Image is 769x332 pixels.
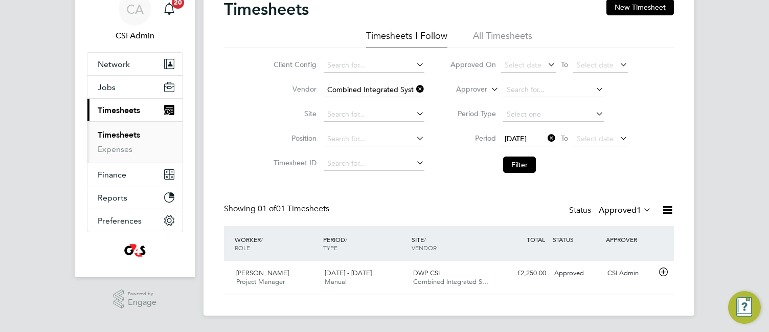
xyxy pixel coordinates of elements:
[527,235,545,244] span: TOTAL
[577,134,614,143] span: Select date
[236,269,289,277] span: [PERSON_NAME]
[603,265,657,282] div: CSI Admin
[98,82,116,92] span: Jobs
[323,244,337,252] span: TYPE
[550,265,603,282] div: Approved
[114,290,157,309] a: Powered byEngage
[569,204,653,218] div: Status
[236,277,285,286] span: Project Manager
[450,60,496,69] label: Approved On
[324,58,424,73] input: Search for...
[412,244,437,252] span: VENDOR
[366,30,447,48] li: Timesheets I Follow
[324,83,424,97] input: Search for...
[270,84,316,94] label: Vendor
[413,269,440,277] span: DWP CSI
[270,109,316,118] label: Site
[450,134,496,143] label: Period
[98,144,132,154] a: Expenses
[87,186,183,209] button: Reports
[505,134,527,143] span: [DATE]
[235,244,250,252] span: ROLE
[258,204,276,214] span: 01 of
[87,30,183,42] span: CSI Admin
[87,53,183,75] button: Network
[270,60,316,69] label: Client Config
[87,99,183,121] button: Timesheets
[577,60,614,70] span: Select date
[441,84,487,95] label: Approver
[503,83,604,97] input: Search for...
[473,30,532,48] li: All Timesheets
[324,107,424,122] input: Search for...
[126,3,144,16] span: CA
[261,235,263,244] span: /
[503,157,536,173] button: Filter
[409,230,497,257] div: SITE
[128,290,156,298] span: Powered by
[324,132,424,146] input: Search for...
[98,105,140,115] span: Timesheets
[98,193,127,203] span: Reports
[128,298,156,307] span: Engage
[321,230,409,257] div: PERIOD
[270,158,316,167] label: Timesheet ID
[98,59,130,69] span: Network
[98,130,140,140] a: Timesheets
[224,204,331,214] div: Showing
[599,205,651,215] label: Approved
[232,230,321,257] div: WORKER
[87,121,183,163] div: Timesheets
[728,291,761,324] button: Engage Resource Center
[550,230,603,249] div: STATUS
[637,205,641,215] span: 1
[558,58,571,71] span: To
[270,134,316,143] label: Position
[450,109,496,118] label: Period Type
[258,204,329,214] span: 01 Timesheets
[324,157,424,171] input: Search for...
[413,277,489,286] span: Combined Integrated S…
[87,163,183,186] button: Finance
[497,265,550,282] div: £2,250.00
[87,76,183,98] button: Jobs
[424,235,426,244] span: /
[345,235,347,244] span: /
[87,209,183,232] button: Preferences
[122,242,148,259] img: g4sssuk-logo-retina.png
[325,277,347,286] span: Manual
[98,170,126,180] span: Finance
[558,131,571,145] span: To
[98,216,142,226] span: Preferences
[603,230,657,249] div: APPROVER
[87,242,183,259] a: Go to home page
[505,60,541,70] span: Select date
[325,269,372,277] span: [DATE] - [DATE]
[503,107,604,122] input: Select one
